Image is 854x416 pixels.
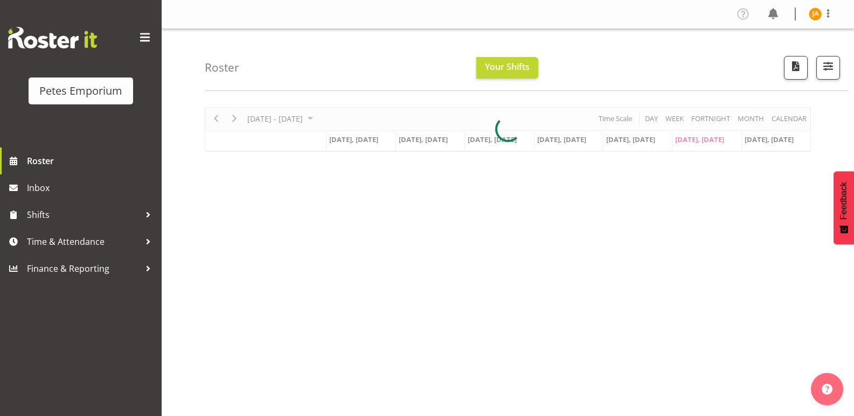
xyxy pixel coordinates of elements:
[476,57,538,79] button: Your Shifts
[27,153,156,169] span: Roster
[822,384,832,394] img: help-xxl-2.png
[8,27,97,48] img: Rosterit website logo
[809,8,822,20] img: jeseryl-armstrong10788.jpg
[485,61,530,73] span: Your Shifts
[27,260,140,277] span: Finance & Reporting
[784,56,808,80] button: Download a PDF of the roster according to the set date range.
[834,171,854,244] button: Feedback - Show survey
[205,61,239,74] h4: Roster
[816,56,840,80] button: Filter Shifts
[839,182,849,220] span: Feedback
[39,83,122,99] div: Petes Emporium
[27,207,140,223] span: Shifts
[27,180,156,196] span: Inbox
[27,234,140,250] span: Time & Attendance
